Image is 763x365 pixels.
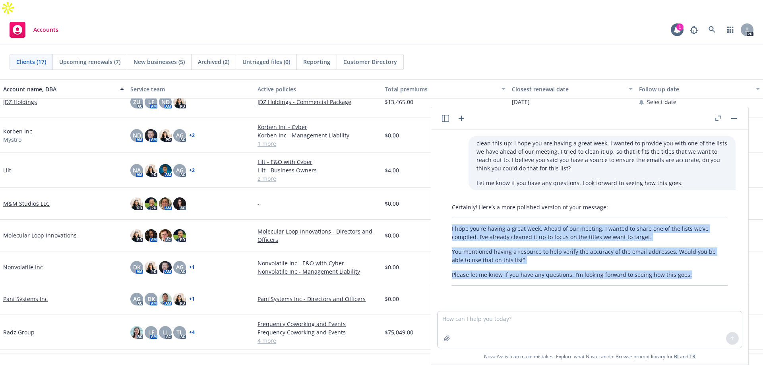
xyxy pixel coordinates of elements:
span: ND [133,131,141,139]
span: Accounts [33,27,58,33]
a: Search [704,22,720,38]
a: Frequency Coworking and Events [258,320,378,328]
span: AG [176,166,184,174]
button: Active policies [254,79,381,98]
a: Molecular Loop Innovations - Directors and Officers [258,227,378,244]
img: photo [130,326,143,339]
span: LF [148,328,154,336]
span: Customer Directory [343,58,397,66]
img: photo [159,197,172,210]
a: Lilt - Business Owners [258,166,378,174]
span: $0.00 [385,263,399,271]
span: Mystro [3,135,21,144]
button: Follow up date [636,79,763,98]
span: AG [176,131,184,139]
span: Nova Assist can make mistakes. Explore what Nova can do: Browse prompt library for and [434,348,745,365]
span: NA [133,166,141,174]
span: $0.00 [385,295,399,303]
a: Korben Inc [3,127,32,135]
span: [DATE] [512,98,530,106]
a: Lilt - E&O with Cyber [258,158,378,166]
button: Total premiums [381,79,509,98]
div: Total premiums [385,85,497,93]
img: photo [130,229,143,242]
span: DK [133,263,141,271]
span: Select date [647,98,676,106]
img: photo [159,164,172,177]
span: Archived (2) [198,58,229,66]
p: I hope you’re having a great week. Ahead of our meeting, I wanted to share one of the lists we’ve... [452,224,728,241]
img: photo [173,293,186,305]
a: 4 more [258,336,378,345]
a: BI [674,353,679,360]
button: Closest renewal date [509,79,636,98]
div: 1 [676,23,684,31]
div: Follow up date [639,85,751,93]
img: photo [173,96,186,108]
a: JDZ Holdings [3,98,37,106]
a: 1 more [258,139,378,148]
div: Account name, DBA [3,85,115,93]
span: Upcoming renewals (7) [59,58,120,66]
span: New businesses (5) [134,58,185,66]
a: + 4 [189,330,195,335]
a: Switch app [722,22,738,38]
a: + 2 [189,133,195,138]
a: + 1 [189,297,195,301]
img: photo [130,197,143,210]
span: ZU [133,98,140,106]
img: photo [159,229,172,242]
a: Korben Inc - Management Liability [258,131,378,139]
span: $75,049.00 [385,328,413,336]
a: 2 more [258,174,378,183]
img: photo [159,293,172,305]
a: Report a Bug [686,22,702,38]
a: Molecular Loop Innovations [3,231,77,239]
img: photo [159,129,172,142]
img: photo [159,261,172,274]
p: You mentioned having a resource to help verify the accuracy of the email addresses. Would you be ... [452,247,728,264]
p: Please let me know if you have any questions. I’m looking forward to seeing how this goes. [452,270,728,279]
div: Closest renewal date [512,85,624,93]
a: JDZ Holdings - Commercial Package [258,98,378,106]
a: Pani Systems Inc - Directors and Officers [258,295,378,303]
img: photo [145,129,157,142]
img: photo [173,229,186,242]
div: Active policies [258,85,378,93]
span: LF [148,98,154,106]
button: Service team [127,79,254,98]
span: $13,465.00 [385,98,413,106]
img: photo [145,229,157,242]
span: - [258,199,259,208]
span: LI [163,328,168,336]
a: Nonvolatile Inc [3,263,43,271]
img: photo [173,197,186,210]
a: Lilt [3,166,11,174]
a: Accounts [6,19,62,41]
a: Nonvolatile Inc - E&O with Cyber [258,259,378,267]
a: + 1 [189,265,195,270]
img: photo [145,164,157,177]
span: $4.00 [385,166,399,174]
p: clean this up: I hope you are having a great week. I wanted to provide you with one of the lists ... [476,139,728,172]
span: Clients (17) [16,58,46,66]
span: $0.00 [385,231,399,239]
a: Pani Systems Inc [3,295,48,303]
span: AG [176,263,184,271]
a: Korben Inc - Cyber [258,123,378,131]
span: ND [161,98,170,106]
a: TR [689,353,695,360]
p: Let me know if you have any questions. Look forward to seeing how this goes. [476,179,728,187]
a: M&M Studios LLC [3,199,50,208]
span: Untriaged files (0) [242,58,290,66]
span: Reporting [303,58,330,66]
span: DK [147,295,155,303]
span: $0.00 [385,199,399,208]
a: Nonvolatile Inc - Management Liability [258,267,378,276]
a: Frequency Coworking and Events [258,328,378,336]
div: Service team [130,85,251,93]
a: Radz Group [3,328,35,336]
img: photo [145,261,157,274]
span: $0.00 [385,131,399,139]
